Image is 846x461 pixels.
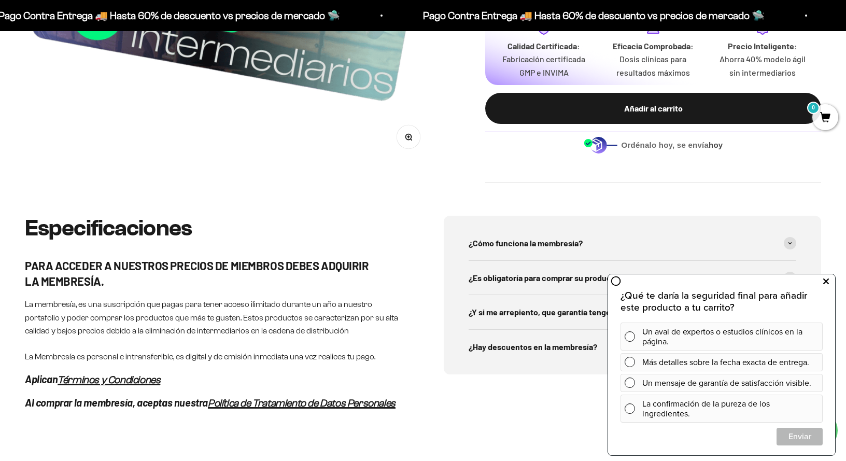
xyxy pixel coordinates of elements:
span: ¿Y si me arrepiento, que garantía tengo? [469,305,615,319]
summary: ¿Y si me arrepiento, que garantía tengo? [469,295,796,329]
summary: ¿Cómo funciona la membresía? [469,226,796,260]
p: Ahorra 40% modelo ágil sin intermediarios [716,52,809,79]
p: La Membresía es personal e intransferible, es digital y de emisión inmediata una vez realices tu ... [25,350,402,364]
iframe: zigpoll-iframe [608,273,835,455]
span: ¿Hay descuentos en la membresía? [469,340,597,354]
img: Despacho sin intermediarios [584,136,617,153]
summary: ¿Hay descuentos en la membresía? [469,330,796,364]
strong: Eficacia Comprobada: [613,41,694,51]
button: Añadir al carrito [485,93,821,124]
strong: Calidad Certificada: [507,41,580,51]
span: Ordénalo hoy, se envía [622,139,723,151]
mark: 0 [807,102,820,114]
b: hoy [709,141,723,149]
span: ¿Es obligatoría para comprar su productos? [469,271,627,285]
em: Al comprar la membresía, aceptas nuestra [25,396,208,409]
a: Política de Tratamiento de Datos Personales [208,397,396,409]
strong: Precio Inteligente: [728,41,797,51]
a: Términos y Condiciones [58,374,160,385]
p: Fabricación certificada GMP e INVIMA [498,52,590,79]
h2: Especificaciones [25,216,402,241]
p: Pago Contra Entrega 🚚 Hasta 60% de descuento vs precios de mercado 🛸 [323,7,665,24]
p: Dosis clínicas para resultados máximos [607,52,700,79]
summary: ¿Es obligatoría para comprar su productos? [469,261,796,295]
p: La membresía, es una suscripción que pagas para tener acceso ilimitado durante un año a nuestro p... [25,298,402,338]
a: 0 [812,113,838,124]
strong: PARA ACCEDER A NUESTROS PRECIOS DE MIEMBROS DEBES ADQUIRIR LA MEMBRESÍA. [25,259,369,288]
div: Añadir al carrito [506,102,800,115]
span: ¿Cómo funciona la membresía? [469,236,583,250]
em: Aplican [25,373,58,385]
